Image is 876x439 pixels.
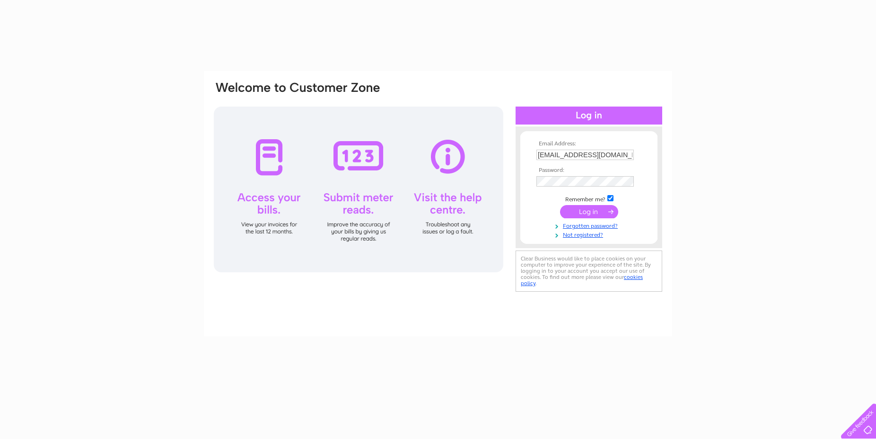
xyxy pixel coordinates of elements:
a: cookies policy [521,274,643,287]
th: Password: [534,167,644,174]
a: Forgotten password? [536,221,644,230]
input: Submit [560,205,618,218]
div: Clear Business would like to place cookies on your computer to improve your experience of the sit... [516,251,662,292]
a: Not registered? [536,230,644,239]
td: Remember me? [534,194,644,203]
th: Email Address: [534,141,644,147]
